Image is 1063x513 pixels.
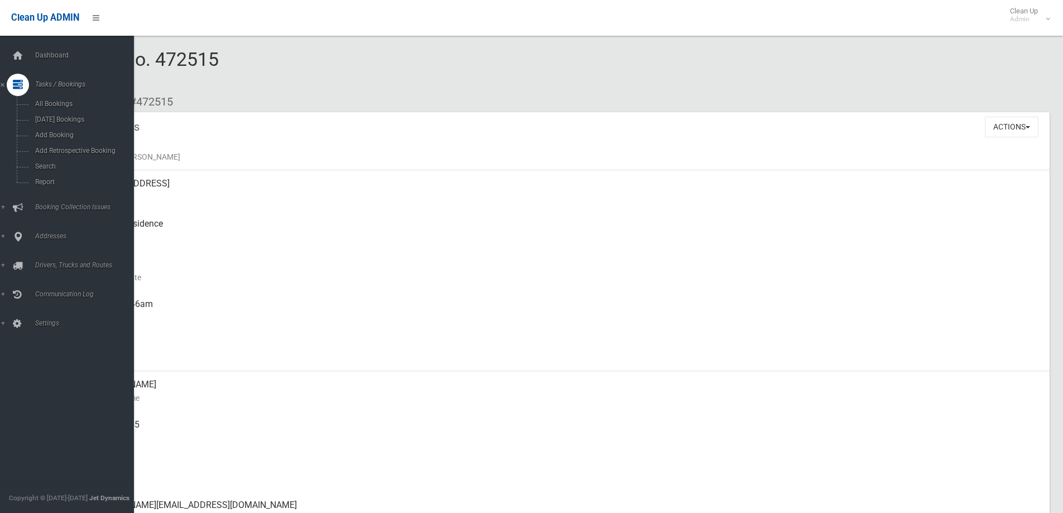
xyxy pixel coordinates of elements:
span: Report [32,178,133,186]
span: Settings [32,319,142,327]
div: [DATE] [89,251,1041,291]
span: Tasks / Bookings [32,80,142,88]
div: [PERSON_NAME] [89,371,1041,411]
small: Zone [89,351,1041,365]
small: Address [89,190,1041,204]
small: Collection Date [89,271,1041,284]
span: Clean Up ADMIN [11,12,79,23]
small: Mobile [89,432,1041,445]
div: None given [89,452,1041,492]
small: Collected At [89,311,1041,324]
span: Drivers, Trucks and Routes [32,261,142,269]
div: Front of Residence [89,210,1041,251]
small: Landline [89,472,1041,485]
span: Booking No. 472515 [49,48,219,92]
span: Add Booking [32,131,133,139]
span: Communication Log [32,290,142,298]
div: [DATE] 10:46am [89,291,1041,331]
small: Pickup Point [89,231,1041,244]
span: [DATE] Bookings [32,116,133,123]
span: Add Retrospective Booking [32,147,133,155]
div: [DATE] [89,331,1041,371]
div: 0414730365 [89,411,1041,452]
span: Dashboard [32,51,142,59]
small: Name of [PERSON_NAME] [89,150,1041,164]
span: Clean Up [1004,7,1049,23]
small: Contact Name [89,391,1041,405]
strong: Jet Dynamics [89,494,129,502]
span: Booking Collection Issues [32,203,142,211]
span: All Bookings [32,100,133,108]
span: Addresses [32,232,142,240]
button: Actions [985,117,1038,137]
li: #472515 [122,92,173,112]
div: [STREET_ADDRESS] [89,170,1041,210]
span: Copyright © [DATE]-[DATE] [9,494,88,502]
span: Search [32,162,133,170]
small: Admin [1010,15,1038,23]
